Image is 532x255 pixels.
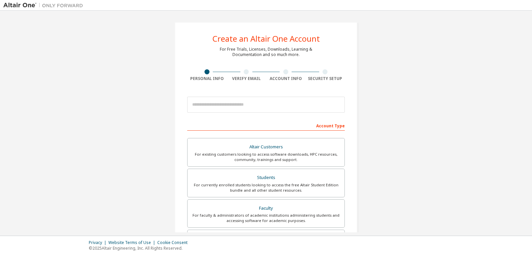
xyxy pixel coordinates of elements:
div: Altair Customers [192,142,340,152]
div: Security Setup [306,76,345,81]
div: Faculty [192,204,340,213]
div: Create an Altair One Account [212,35,320,43]
div: Account Type [187,120,345,131]
div: For currently enrolled students looking to access the free Altair Student Edition bundle and all ... [192,182,340,193]
div: Cookie Consent [157,240,192,245]
div: For existing customers looking to access software downloads, HPC resources, community, trainings ... [192,152,340,162]
div: Personal Info [187,76,227,81]
div: Privacy [89,240,108,245]
div: For faculty & administrators of academic institutions administering students and accessing softwa... [192,213,340,223]
div: For Free Trials, Licenses, Downloads, Learning & Documentation and so much more. [220,47,312,57]
div: Account Info [266,76,306,81]
div: Verify Email [227,76,266,81]
img: Altair One [3,2,86,9]
div: Students [192,173,340,182]
div: Website Terms of Use [108,240,157,245]
p: © 2025 Altair Engineering, Inc. All Rights Reserved. [89,245,192,251]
